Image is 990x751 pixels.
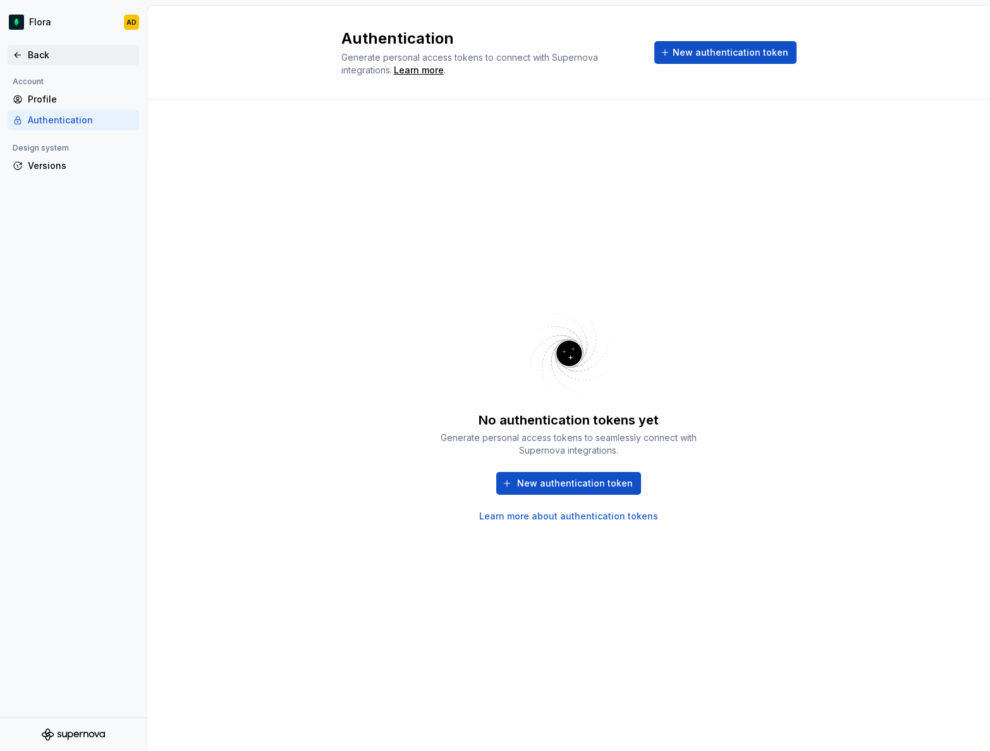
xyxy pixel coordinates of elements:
div: AD [126,17,137,27]
div: Design system [8,140,74,156]
div: Generate personal access tokens to seamlessly connect with Supernova integrations. [436,431,702,457]
div: Authentication [28,114,134,127]
div: Flora [29,16,51,28]
button: New authentication token [496,472,641,495]
span: New authentication token [673,46,788,59]
a: Authentication [8,110,139,130]
button: New authentication token [654,41,797,64]
button: FloraAD [3,8,144,36]
div: No authentication tokens yet [479,411,659,429]
a: Profile [8,89,139,109]
span: . [392,66,446,75]
h2: Authentication [341,28,639,49]
div: Back [28,49,134,61]
a: Learn more about authentication tokens [479,510,658,523]
div: Versions [28,159,134,172]
a: Back [8,45,139,65]
span: Generate personal access tokens to connect with Supernova integrations. [341,52,601,75]
img: c58756a3-8a29-4b4b-9d30-f654aac74528.png [9,15,24,30]
a: Learn more [394,64,444,77]
svg: Supernova Logo [42,728,105,741]
div: Profile [28,93,134,106]
a: Versions [8,156,139,176]
span: New authentication token [517,477,633,490]
div: Account [8,74,49,89]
